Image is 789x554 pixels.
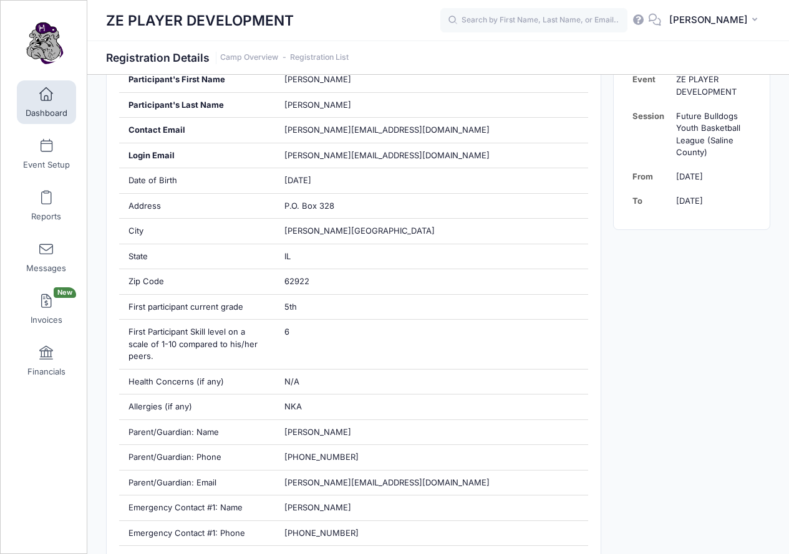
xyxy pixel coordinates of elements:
td: Event [632,67,670,104]
span: [PERSON_NAME][GEOGRAPHIC_DATA] [284,226,435,236]
span: [PERSON_NAME] [669,13,748,27]
div: Parent/Guardian: Name [119,420,276,445]
td: To [632,189,670,213]
a: ZE PLAYER DEVELOPMENT [1,13,88,72]
span: NKA [284,401,302,411]
div: Emergency Contact #1: Name [119,495,276,520]
h1: Registration Details [106,51,349,64]
span: Dashboard [26,108,67,118]
div: Emergency Contact #1: Phone [119,521,276,546]
button: [PERSON_NAME] [661,6,770,35]
div: Contact Email [119,118,276,143]
span: [PERSON_NAME][EMAIL_ADDRESS][DOMAIN_NAME] [284,150,490,162]
span: [PERSON_NAME][EMAIL_ADDRESS][DOMAIN_NAME] [284,477,490,487]
span: Reports [31,211,61,222]
div: First participant current grade [119,295,276,320]
a: Dashboard [17,80,76,124]
a: Registration List [290,53,349,62]
td: [DATE] [670,165,751,189]
span: Financials [27,366,65,377]
span: 6 [284,327,289,337]
span: P.O. Box 328 [284,201,334,211]
td: ZE PLAYER DEVELOPMENT [670,67,751,104]
td: [DATE] [670,189,751,213]
a: Camp Overview [220,53,278,62]
input: Search by First Name, Last Name, or Email... [440,8,627,33]
td: Session [632,104,670,165]
h1: ZE PLAYER DEVELOPMENT [106,6,294,35]
span: [PHONE_NUMBER] [284,528,359,538]
td: Future Bulldogs Youth Basketball League (Saline County) [670,104,751,165]
span: Messages [26,263,66,274]
span: [PERSON_NAME] [284,74,351,84]
span: N/A [284,376,299,386]
a: Messages [17,236,76,279]
span: New [54,287,76,298]
div: Participant's First Name [119,67,276,92]
span: IL [284,251,291,261]
span: Invoices [31,315,62,325]
span: [PERSON_NAME] [284,502,351,512]
div: Login Email [119,143,276,168]
div: Allergies (if any) [119,394,276,419]
div: First Participant Skill level on a scale of 1-10 compared to his/her peers. [119,320,276,369]
div: State [119,244,276,269]
span: [PERSON_NAME][EMAIL_ADDRESS][DOMAIN_NAME] [284,125,490,135]
span: [PHONE_NUMBER] [284,452,359,462]
span: [PERSON_NAME] [284,427,351,437]
div: Health Concerns (if any) [119,370,276,394]
span: Event Setup [23,160,70,170]
div: Zip Code [119,269,276,294]
div: Address [119,194,276,219]
div: City [119,219,276,244]
div: Participant's Last Name [119,93,276,118]
span: 5th [284,302,297,312]
span: 62922 [284,276,309,286]
img: ZE PLAYER DEVELOPMENT [21,19,68,66]
a: Financials [17,339,76,383]
div: Parent/Guardian: Email [119,470,276,495]
div: Date of Birth [119,168,276,193]
a: Reports [17,184,76,227]
td: From [632,165,670,189]
span: [DATE] [284,175,311,185]
span: [PERSON_NAME] [284,100,351,110]
div: Parent/Guardian: Phone [119,445,276,470]
a: InvoicesNew [17,287,76,331]
a: Event Setup [17,132,76,176]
